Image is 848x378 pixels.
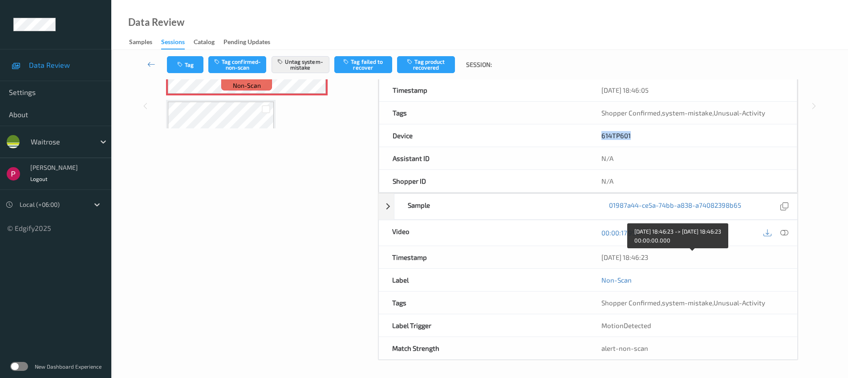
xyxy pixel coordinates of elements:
[588,314,797,337] div: MotionDetected
[379,314,588,337] div: Label Trigger
[379,220,588,246] div: Video
[601,253,784,262] div: [DATE] 18:46:23
[601,299,765,307] span: , ,
[609,201,741,213] a: 01987a44-ce5a-74bb-a838-a74082398b65
[194,37,215,49] div: Catalog
[378,193,798,220] div: Sample01987a44-ce5a-74bb-a838-a74082398b65
[714,109,765,117] span: Unusual-Activity
[334,56,392,73] button: Tag failed to recover
[394,194,596,219] div: Sample
[272,56,329,73] button: Untag system-mistake
[379,102,588,124] div: Tags
[601,228,638,237] a: 00:00:17.951
[601,86,783,94] div: [DATE] 18:46:05
[194,36,223,49] a: Catalog
[714,299,765,307] span: Unusual-Activity
[379,292,588,314] div: Tags
[161,37,185,49] div: Sessions
[161,36,194,49] a: Sessions
[379,170,588,192] div: Shopper ID
[662,299,712,307] span: system-mistake
[601,131,631,140] a: 614TP601
[208,56,266,73] button: Tag confirmed-non-scan
[601,109,661,117] span: Shopper Confirmed
[128,18,184,27] div: Data Review
[662,109,712,117] span: system-mistake
[601,299,661,307] span: Shopper Confirmed
[129,36,161,49] a: Samples
[379,269,588,291] div: Label
[379,246,588,268] div: Timestamp
[167,56,203,73] button: Tag
[588,147,797,169] div: N/A
[379,147,588,169] div: Assistant ID
[129,37,152,49] div: Samples
[397,56,455,73] button: Tag product recovered
[588,170,797,192] div: N/A
[379,79,588,101] div: Timestamp
[233,81,261,90] span: non-scan
[379,337,588,359] div: Match Strength
[379,124,588,147] div: Device
[601,344,784,353] div: alert-non-scan
[223,37,270,49] div: Pending Updates
[601,275,632,284] a: Non-Scan
[601,109,765,117] span: , ,
[466,60,492,69] span: Session:
[223,36,279,49] a: Pending Updates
